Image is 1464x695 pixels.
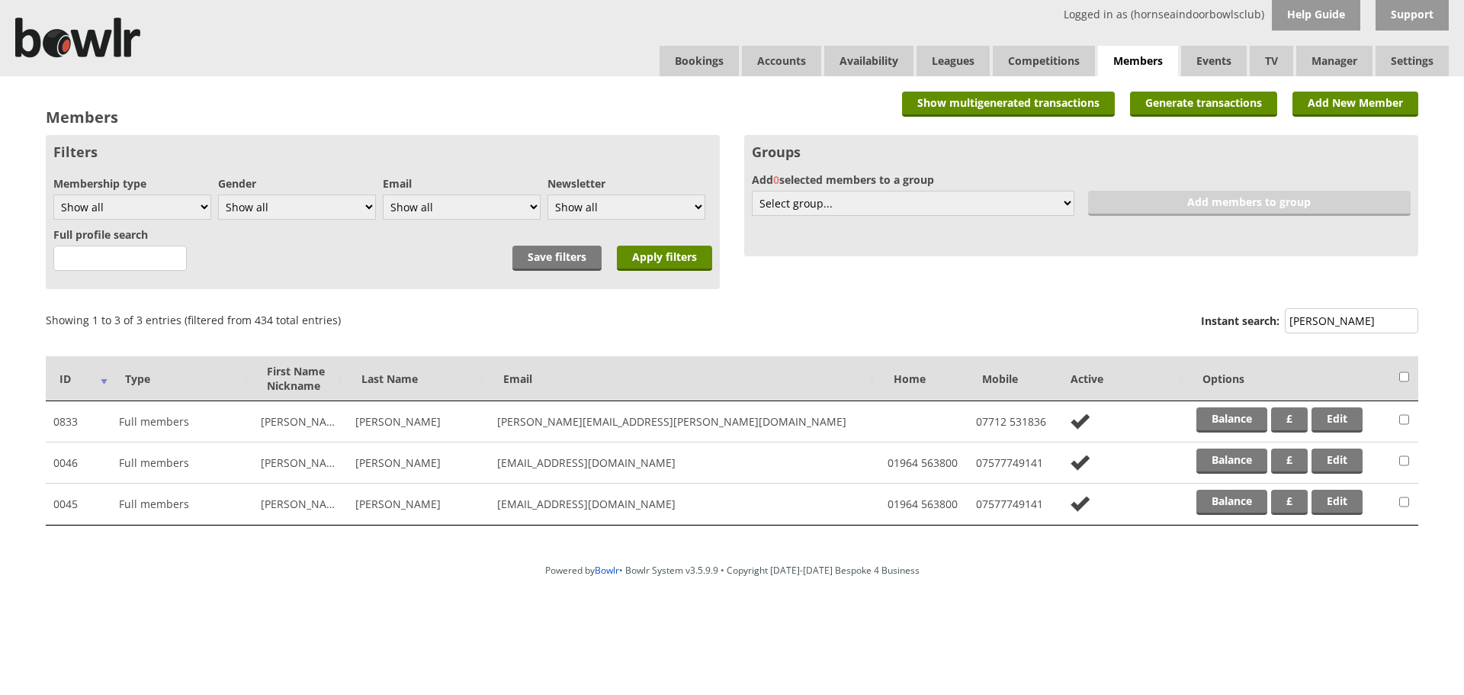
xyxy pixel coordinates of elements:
a: Leagues [917,46,990,76]
td: Full members [111,484,253,525]
a: £ [1271,407,1308,433]
a: Generate transactions [1130,92,1277,117]
th: Options [1189,356,1392,401]
td: [PERSON_NAME] [253,442,348,484]
th: ID: activate to sort column ascending [46,356,111,401]
td: 0045 [46,484,111,525]
td: [PERSON_NAME] [253,484,348,525]
img: no [1064,412,1096,431]
th: Type: activate to sort column ascending [111,356,253,401]
h3: Groups [752,143,1411,161]
div: Showing 1 to 3 of 3 entries (filtered from 434 total entries) [46,304,341,327]
span: Settings [1376,46,1449,76]
a: Balance [1196,490,1267,515]
label: Membership type [53,176,211,191]
td: 0046 [46,442,111,484]
td: [PERSON_NAME] [348,442,490,484]
a: Save filters [512,246,602,271]
a: Show multigenerated transactions [902,92,1115,117]
a: Edit [1311,407,1363,433]
a: Availability [824,46,913,76]
th: Mobile [968,356,1057,401]
a: Balance [1196,407,1267,433]
span: Powered by • Bowlr System v3.5.9.9 • Copyright [DATE]-[DATE] Bespoke 4 Business [545,564,920,577]
th: Last Name: activate to sort column ascending [348,356,490,401]
td: [PERSON_NAME] [348,484,490,525]
h2: Members [46,107,118,127]
td: [EMAIL_ADDRESS][DOMAIN_NAME] [490,484,880,525]
th: First NameNickname: activate to sort column ascending [253,356,348,401]
input: Apply filters [617,246,712,271]
strong: £ [1286,411,1292,426]
td: Full members [111,442,253,484]
input: 3 characters minimum [53,246,187,271]
span: Members [1098,46,1178,77]
a: Balance [1196,449,1267,474]
a: Edit [1311,449,1363,474]
td: 07577749141 [968,484,1057,525]
a: Add New Member [1292,92,1418,117]
td: [PERSON_NAME] [348,401,490,442]
strong: £ [1286,494,1292,508]
td: 0833 [46,401,111,442]
td: Full members [111,401,253,442]
label: Full profile search [53,227,148,242]
span: TV [1250,46,1293,76]
td: [PERSON_NAME] [253,401,348,442]
th: Active: activate to sort column ascending [1057,356,1189,401]
label: Gender [218,176,376,191]
td: [EMAIL_ADDRESS][DOMAIN_NAME] [490,442,880,484]
label: Instant search: [1201,308,1418,337]
th: Email: activate to sort column ascending [490,356,880,401]
a: Bowlr [595,564,619,577]
input: Instant search: [1285,308,1418,333]
td: 01964 563800 [880,442,968,484]
th: Home [880,356,968,401]
img: no [1064,453,1096,472]
a: Edit [1311,490,1363,515]
a: Bookings [660,46,739,76]
h3: Filters [53,143,712,161]
td: 07577749141 [968,442,1057,484]
strong: £ [1286,452,1292,467]
span: 0 [773,172,779,187]
td: 01964 563800 [880,484,968,525]
td: [PERSON_NAME][EMAIL_ADDRESS][PERSON_NAME][DOMAIN_NAME] [490,401,880,442]
label: Newsletter [547,176,705,191]
a: Events [1181,46,1247,76]
span: Accounts [742,46,821,76]
span: Manager [1296,46,1372,76]
a: £ [1271,449,1308,474]
label: Email [383,176,541,191]
img: no [1064,494,1096,513]
a: Competitions [993,46,1095,76]
a: £ [1271,490,1308,515]
td: 07712 531836 [968,401,1057,442]
label: Add selected members to a group [752,172,1411,187]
